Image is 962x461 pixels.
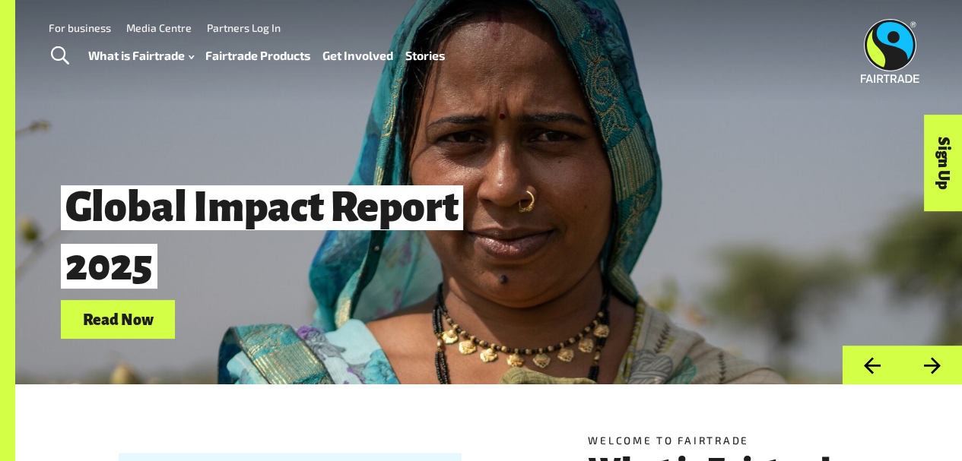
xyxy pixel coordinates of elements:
a: Stories [405,45,445,66]
h5: Welcome to Fairtrade [588,433,859,448]
span: Global Impact Report 2025 [61,185,463,289]
button: Next [902,346,962,384]
a: Get Involved [322,45,393,66]
img: Fairtrade Australia New Zealand logo [861,19,919,83]
a: Media Centre [126,21,192,34]
a: What is Fairtrade [88,45,194,66]
button: Previous [842,346,902,384]
a: Partners Log In [207,21,281,34]
a: Read Now [61,300,175,339]
a: Fairtrade Products [205,45,310,66]
a: For business [49,21,111,34]
a: Toggle Search [41,37,78,75]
